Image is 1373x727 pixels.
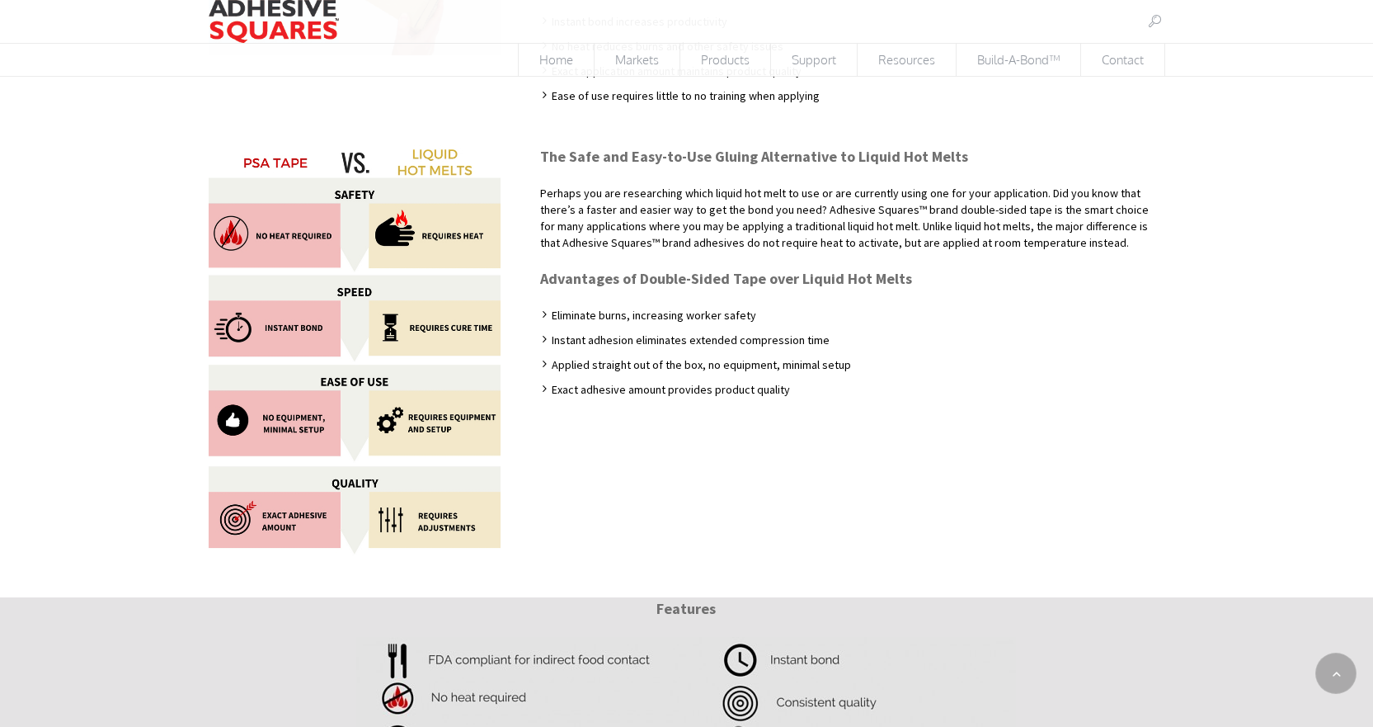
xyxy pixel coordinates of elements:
a: Build-A-Bond™ [957,44,1081,77]
span: Markets [595,44,679,76]
li: Applied straight out of the box, no equipment, minimal setup [540,348,1164,373]
img: PSAs-vs.-Hot-Melts-AS-website.jpg [209,145,501,556]
strong: Advantages of Double-Sided Tape over Liquid Hot Melts [540,269,912,288]
li: Eliminate burns, increasing worker safety [540,307,1164,323]
strong: The Safe and Easy-to-Use Gluing Alternative to Liquid Hot Melts [540,147,968,166]
li: Exact adhesive amount provides product quality [540,373,1164,398]
a: Home [518,44,595,77]
li: Instant adhesion eliminates extended compression time [540,323,1164,348]
li: Ease of use requires little to no training when applying [540,79,1164,104]
p: Perhaps you are researching which liquid hot melt to use or are currently using one for your appl... [540,185,1164,267]
span: Resources [858,44,956,76]
span: Build-A-Bond™ [957,44,1080,76]
span: Support [771,44,857,76]
span: Contact [1081,44,1164,76]
span: Products [680,44,770,76]
span: Home [519,44,594,76]
strong: Features [656,599,716,618]
a: Support [771,44,858,77]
